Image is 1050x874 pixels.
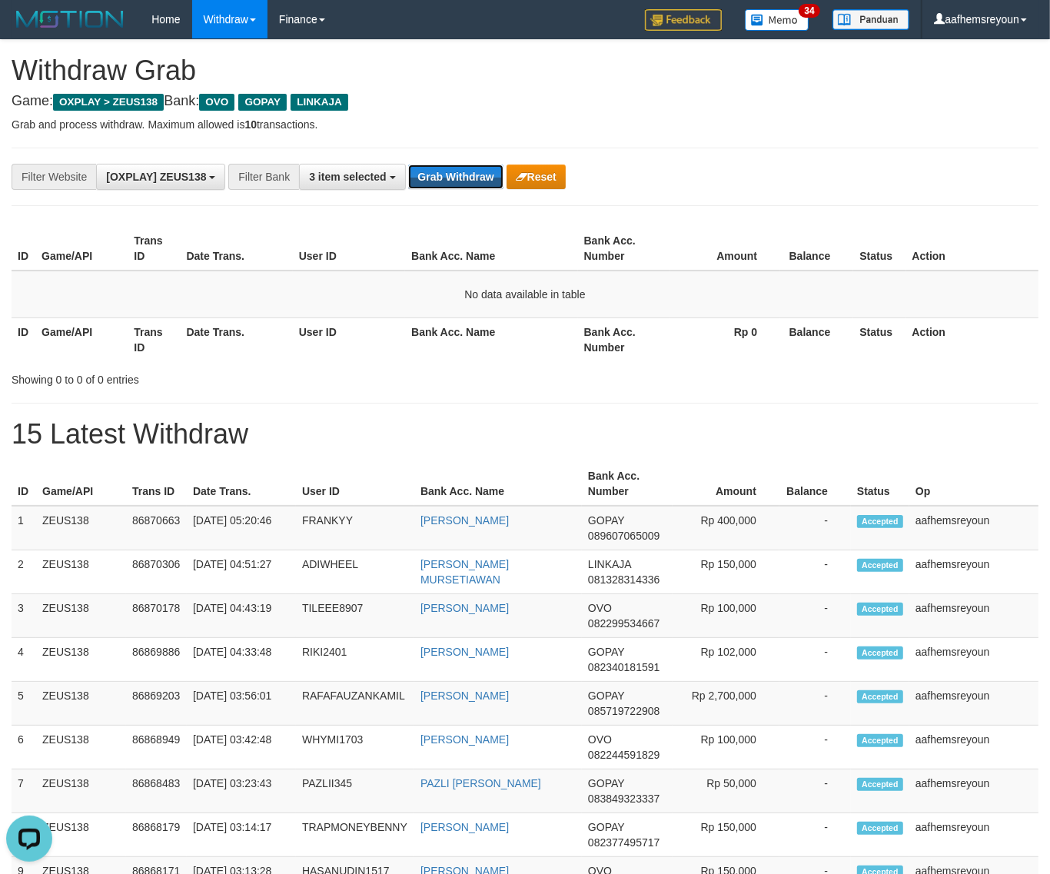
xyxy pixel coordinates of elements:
td: Rp 150,000 [673,550,779,594]
button: Grab Withdraw [408,164,503,189]
td: 86870306 [126,550,187,594]
td: 1 [12,506,36,550]
a: [PERSON_NAME] [420,646,509,658]
td: aafhemsreyoun [909,506,1038,550]
span: GOPAY [588,690,624,702]
span: Accepted [857,603,903,616]
h4: Game: Bank: [12,94,1038,109]
td: 86870178 [126,594,187,638]
button: 3 item selected [299,164,405,190]
td: aafhemsreyoun [909,813,1038,857]
td: ZEUS138 [36,813,126,857]
td: [DATE] 04:51:27 [187,550,296,594]
button: [OXPLAY] ZEUS138 [96,164,225,190]
th: Bank Acc. Number [578,317,670,361]
a: [PERSON_NAME] [420,690,509,702]
th: Game/API [35,227,128,271]
td: aafhemsreyoun [909,769,1038,813]
span: OVO [588,733,612,746]
td: WHYMI1703 [296,726,414,769]
td: ZEUS138 [36,638,126,682]
th: Balance [780,227,853,271]
td: [DATE] 05:20:46 [187,506,296,550]
th: Date Trans. [187,462,296,506]
td: - [779,682,851,726]
td: 3 [12,594,36,638]
td: Rp 100,000 [673,726,779,769]
td: Rp 150,000 [673,813,779,857]
span: LINKAJA [291,94,348,111]
td: ZEUS138 [36,682,126,726]
td: - [779,769,851,813]
td: aafhemsreyoun [909,550,1038,594]
td: ZEUS138 [36,594,126,638]
span: OXPLAY > ZEUS138 [53,94,164,111]
span: GOPAY [588,777,624,789]
td: Rp 50,000 [673,769,779,813]
td: 86868483 [126,769,187,813]
td: RIKI2401 [296,638,414,682]
td: - [779,550,851,594]
span: 3 item selected [309,171,386,183]
td: [DATE] 03:23:43 [187,769,296,813]
td: [DATE] 04:43:19 [187,594,296,638]
th: Bank Acc. Number [578,227,670,271]
span: Copy 082340181591 to clipboard [588,661,660,673]
img: Feedback.jpg [645,9,722,31]
td: [DATE] 03:14:17 [187,813,296,857]
td: [DATE] 03:42:48 [187,726,296,769]
td: ADIWHEEL [296,550,414,594]
td: ZEUS138 [36,506,126,550]
td: aafhemsreyoun [909,594,1038,638]
td: 86868179 [126,813,187,857]
button: Reset [507,164,566,189]
td: - [779,726,851,769]
a: [PERSON_NAME] [420,821,509,833]
th: Action [906,317,1038,361]
th: ID [12,227,35,271]
a: PAZLI [PERSON_NAME] [420,777,541,789]
span: Accepted [857,690,903,703]
a: [PERSON_NAME] [420,733,509,746]
span: GOPAY [588,514,624,527]
td: 86869886 [126,638,187,682]
th: Game/API [36,462,126,506]
th: Amount [670,227,780,271]
th: Amount [673,462,779,506]
td: - [779,594,851,638]
th: ID [12,462,36,506]
td: ZEUS138 [36,726,126,769]
td: Rp 2,700,000 [673,682,779,726]
td: - [779,506,851,550]
th: Op [909,462,1038,506]
td: ZEUS138 [36,550,126,594]
span: Copy 082299534667 to clipboard [588,617,660,630]
span: Copy 081328314336 to clipboard [588,573,660,586]
a: [PERSON_NAME] MURSETIAWAN [420,558,509,586]
td: 4 [12,638,36,682]
td: aafhemsreyoun [909,638,1038,682]
span: OVO [588,602,612,614]
td: TRAPMONEYBENNY [296,813,414,857]
td: No data available in table [12,271,1038,318]
th: Status [853,317,905,361]
td: - [779,638,851,682]
td: [DATE] 04:33:48 [187,638,296,682]
td: Rp 100,000 [673,594,779,638]
span: Copy 083849323337 to clipboard [588,793,660,805]
th: User ID [293,317,405,361]
div: Showing 0 to 0 of 0 entries [12,366,426,387]
span: LINKAJA [588,558,631,570]
th: Bank Acc. Number [582,462,673,506]
th: Rp 0 [670,317,780,361]
h1: 15 Latest Withdraw [12,419,1038,450]
span: Copy 085719722908 to clipboard [588,705,660,717]
span: Accepted [857,559,903,572]
span: GOPAY [588,646,624,658]
th: Action [906,227,1038,271]
span: Copy 082377495717 to clipboard [588,836,660,849]
td: 6 [12,726,36,769]
td: Rp 102,000 [673,638,779,682]
td: Rp 400,000 [673,506,779,550]
p: Grab and process withdraw. Maximum allowed is transactions. [12,117,1038,132]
